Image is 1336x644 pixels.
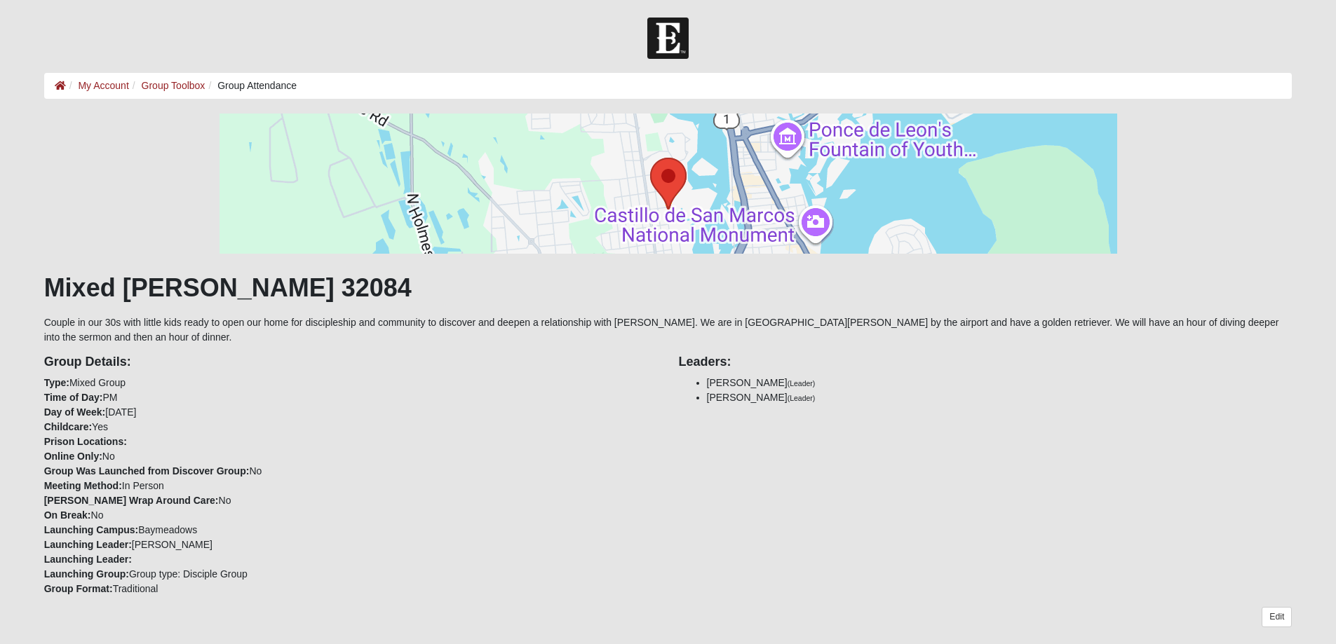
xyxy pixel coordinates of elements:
strong: Day of Week: [44,406,106,418]
strong: Group Was Launched from Discover Group: [44,465,250,477]
li: [PERSON_NAME] [707,376,1293,390]
a: My Account [78,80,128,91]
strong: Launching Leader: [44,554,132,565]
div: Mixed Group PM [DATE] Yes No No In Person No No Baymeadows [PERSON_NAME] Group type: Disciple Gro... [34,345,668,596]
strong: Launching Leader: [44,539,132,550]
img: Church of Eleven22 Logo [647,18,689,59]
small: (Leader) [788,394,816,402]
strong: Launching Campus: [44,524,139,535]
li: Group Attendance [205,78,297,93]
li: [PERSON_NAME] [707,390,1293,405]
strong: [PERSON_NAME] Wrap Around Care: [44,495,219,506]
strong: On Break: [44,509,91,521]
strong: Group Format: [44,583,113,594]
strong: Childcare: [44,421,92,432]
strong: Meeting Method: [44,480,122,491]
h1: Mixed [PERSON_NAME] 32084 [44,273,1293,303]
a: Edit [1262,607,1292,627]
strong: Online Only: [44,451,102,462]
a: Group Toolbox [142,80,205,91]
strong: Launching Group: [44,568,129,580]
strong: Prison Locations: [44,436,127,447]
strong: Type: [44,377,69,388]
small: (Leader) [788,379,816,388]
h4: Group Details: [44,355,658,370]
strong: Time of Day: [44,392,103,403]
h4: Leaders: [679,355,1293,370]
